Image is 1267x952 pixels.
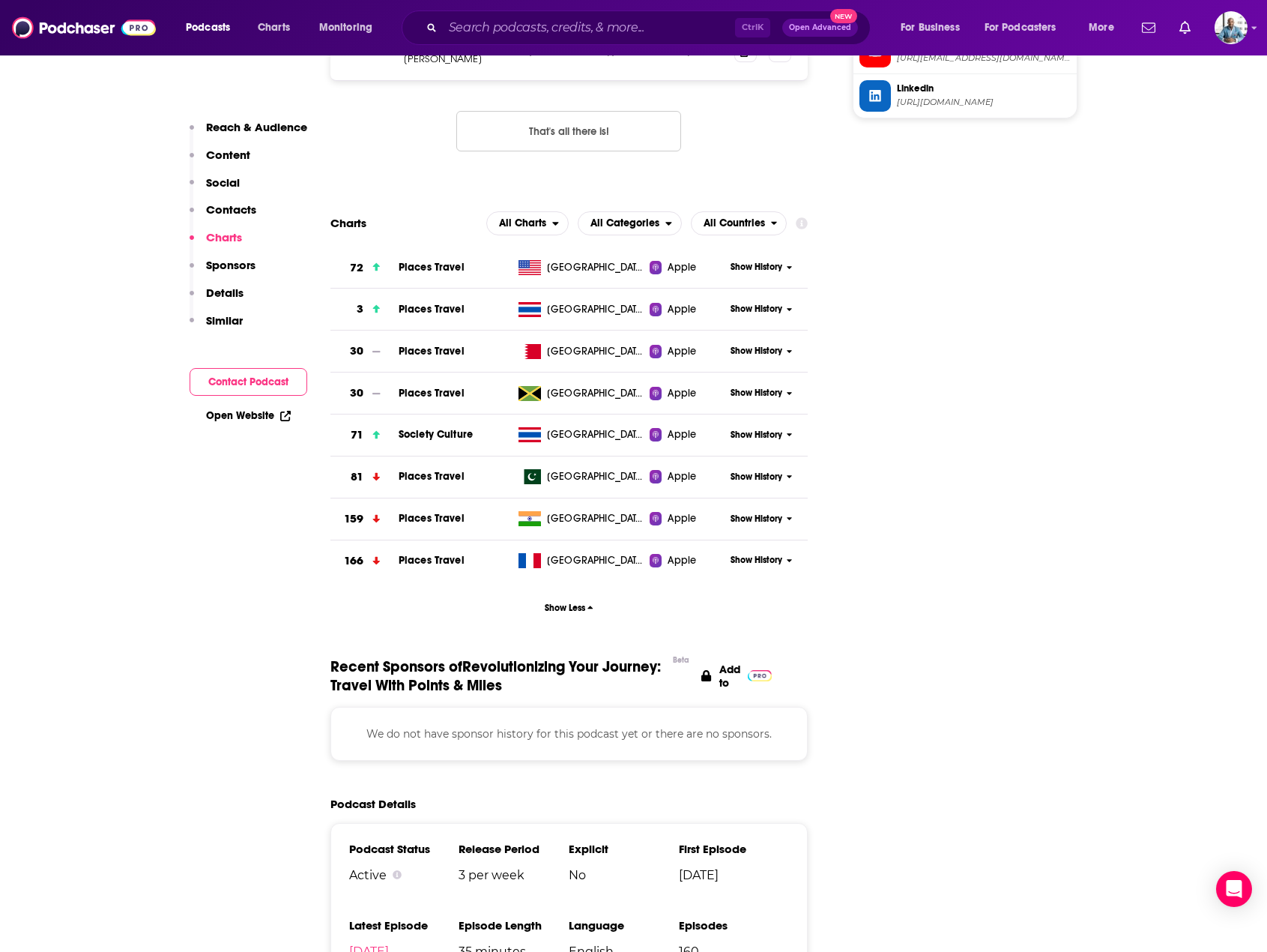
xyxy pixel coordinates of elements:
p: We do not have sponsor history for this podcast yet or there are no sponsors. [349,726,790,742]
span: Thailand [547,302,644,317]
h3: 30 [350,343,363,360]
a: [GEOGRAPHIC_DATA] [512,469,650,484]
div: Search podcasts, credits, & more... [416,10,885,45]
h3: Language [569,918,679,933]
span: Show History [731,429,782,442]
span: All Charts [499,218,546,229]
button: Show History [725,303,797,316]
h3: Episodes [679,918,789,933]
span: All Categories [590,218,659,229]
img: User Profile [1215,11,1248,44]
a: Places Travel [399,387,465,400]
a: Apple [650,386,725,401]
a: [GEOGRAPHIC_DATA] [512,553,650,568]
span: Open Advanced [789,24,851,31]
span: India [547,511,644,526]
span: Apple [668,260,696,275]
button: Show History [725,345,797,358]
a: Society Culture [399,428,473,441]
p: Contacts [206,202,256,217]
button: Contact Podcast [190,368,307,396]
span: [DATE] [679,868,789,882]
a: 159 [330,498,399,540]
a: Apple [650,344,725,359]
span: Recent Sponsors of Revolutionizing Your Journey: Travel With Points & Miles [330,657,666,695]
p: Content [206,148,250,162]
h3: First Episode [679,842,789,856]
a: 30 [330,373,399,414]
button: Charts [190,230,242,258]
div: Beta [673,655,689,665]
a: [GEOGRAPHIC_DATA] [512,344,650,359]
button: Similar [190,313,243,341]
a: 72 [330,247,399,289]
a: [GEOGRAPHIC_DATA] [512,386,650,401]
button: open menu [691,211,787,235]
span: Thailand [547,427,644,442]
a: Open Website [206,409,291,422]
span: United States [547,260,644,275]
span: https://www.linkedin.com/in/boldlygoworld [897,97,1071,108]
p: Details [206,286,244,300]
span: France [547,553,644,568]
span: For Business [901,17,960,38]
span: https://www.youtube.com/@boldlygoworld [897,52,1071,64]
a: Places Travel [399,261,465,274]
span: Jamaica [547,386,644,401]
span: All Countries [704,218,765,229]
h2: Countries [691,211,787,235]
a: Places Travel [399,512,465,525]
h3: 81 [351,469,363,486]
a: [GEOGRAPHIC_DATA] [512,260,650,275]
span: Apple [668,344,696,359]
button: open menu [975,16,1078,40]
span: Ctrl K [735,18,770,37]
a: Apple [650,427,725,442]
a: Places Travel [399,554,465,567]
a: 81 [330,457,399,498]
h2: Categories [578,211,682,235]
button: Show History [725,471,797,483]
span: Show Less [545,603,593,613]
h3: Explicit [569,842,679,856]
h3: Latest Episode [349,918,459,933]
p: Reach & Audience [206,120,307,134]
h3: 3 [357,301,363,318]
h3: Release Period [459,842,569,856]
p: Charts [206,230,242,244]
img: Pro Logo [748,670,772,681]
img: Podchaser - Follow, Share and Rate Podcasts [12,13,156,42]
a: Places Travel [399,303,465,316]
a: Apple [650,553,725,568]
div: Active [349,868,459,882]
h3: Episode Length [459,918,569,933]
span: Apple [668,469,696,484]
button: Show History [725,554,797,567]
h2: Charts [330,216,366,230]
h3: Podcast Status [349,842,459,856]
p: Social [206,175,240,190]
p: [PERSON_NAME] [404,52,516,65]
h2: Podcast Details [330,797,416,811]
div: Open Intercom Messenger [1216,871,1252,907]
a: [GEOGRAPHIC_DATA] [512,302,650,317]
button: Show History [725,387,797,400]
button: Open AdvancedNew [782,19,858,37]
span: Show History [731,261,782,274]
button: open menu [309,16,392,40]
h3: 159 [344,510,363,528]
p: Add to [719,663,740,690]
button: Show History [725,429,797,442]
span: Podcasts [186,17,230,38]
h3: 166 [344,552,363,570]
span: Bahrain [547,344,644,359]
a: Apple [650,302,725,317]
span: For Podcasters [985,17,1056,38]
button: open menu [175,16,250,40]
span: Linkedin [897,82,1071,95]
